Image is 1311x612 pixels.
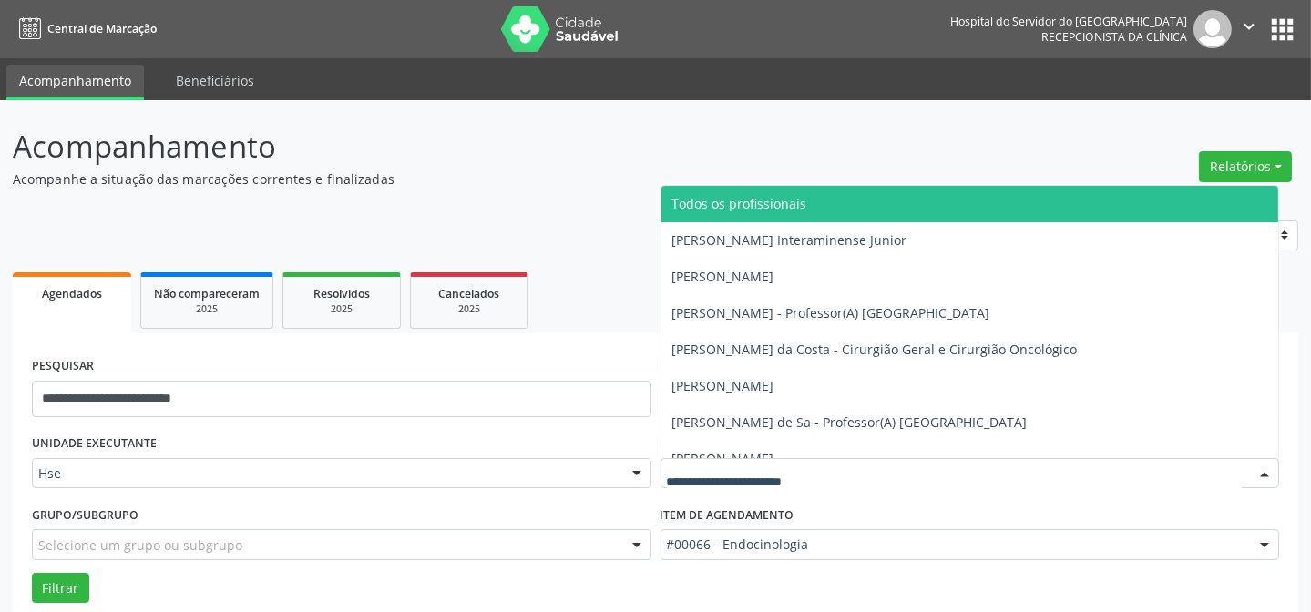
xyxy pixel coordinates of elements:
span: Hse [38,464,614,483]
span: [PERSON_NAME] de Sa - Professor(A) [GEOGRAPHIC_DATA] [672,413,1028,431]
a: Acompanhamento [6,65,144,100]
div: 2025 [154,302,260,316]
span: Cancelados [439,286,500,301]
a: Beneficiários [163,65,267,97]
span: [PERSON_NAME] Interaminense Junior [672,231,907,249]
span: Não compareceram [154,286,260,301]
p: Acompanhe a situação das marcações correntes e finalizadas [13,169,913,189]
img: img [1193,10,1232,48]
label: Grupo/Subgrupo [32,501,138,529]
div: Hospital do Servidor do [GEOGRAPHIC_DATA] [950,14,1187,29]
button:  [1232,10,1266,48]
button: Filtrar [32,573,89,604]
span: Todos os profissionais [672,195,807,212]
i:  [1239,16,1259,36]
span: [PERSON_NAME] [672,268,774,285]
div: 2025 [424,302,515,316]
label: PESQUISAR [32,352,94,381]
p: Acompanhamento [13,124,913,169]
button: apps [1266,14,1298,46]
span: Agendados [42,286,102,301]
span: [PERSON_NAME] [672,377,774,394]
a: Central de Marcação [13,14,157,44]
span: Selecione um grupo ou subgrupo [38,535,242,555]
span: Central de Marcação [47,21,157,36]
label: Item de agendamento [661,501,794,529]
span: Resolvidos [313,286,370,301]
span: Recepcionista da clínica [1041,29,1187,45]
label: UNIDADE EXECUTANTE [32,430,157,458]
div: 2025 [296,302,387,316]
span: [PERSON_NAME] [672,450,774,467]
span: [PERSON_NAME] da Costa - Cirurgião Geral e Cirurgião Oncológico [672,341,1078,358]
span: #00066 - Endocinologia [667,535,1243,554]
button: Relatórios [1199,151,1292,182]
span: [PERSON_NAME] - Professor(A) [GEOGRAPHIC_DATA] [672,304,990,321]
